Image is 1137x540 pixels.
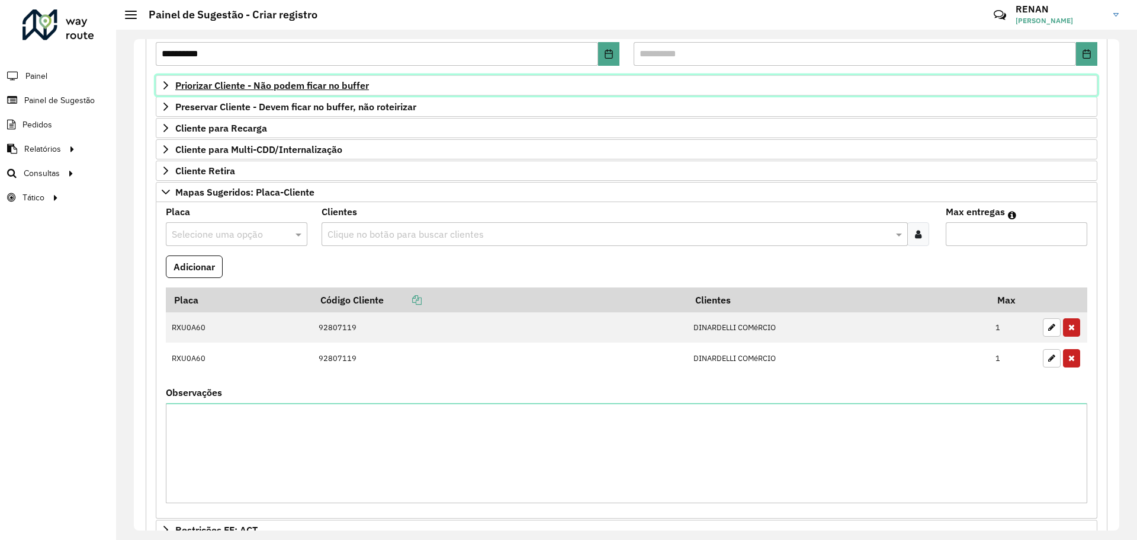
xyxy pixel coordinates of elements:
[687,312,989,343] td: DINARDELLI COMéRCIO
[322,205,357,219] label: Clientes
[156,161,1097,181] a: Cliente Retira
[156,182,1097,202] a: Mapas Sugeridos: Placa-Cliente
[990,312,1037,343] td: 1
[156,202,1097,519] div: Mapas Sugeridos: Placa-Cliente
[166,255,223,278] button: Adicionar
[987,2,1013,28] a: Contato Rápido
[156,118,1097,138] a: Cliente para Recarga
[312,287,687,312] th: Código Cliente
[23,119,52,131] span: Pedidos
[175,102,416,111] span: Preservar Cliente - Devem ficar no buffer, não roteirizar
[24,143,61,155] span: Relatórios
[312,343,687,373] td: 92807119
[312,312,687,343] td: 92807119
[384,294,422,306] a: Copiar
[175,166,235,175] span: Cliente Retira
[24,94,95,107] span: Painel de Sugestão
[687,287,989,312] th: Clientes
[1076,42,1097,66] button: Choose Date
[166,205,190,219] label: Placa
[687,343,989,373] td: DINARDELLI COMéRCIO
[156,75,1097,95] a: Priorizar Cliente - Não podem ficar no buffer
[175,187,314,197] span: Mapas Sugeridos: Placa-Cliente
[23,191,44,204] span: Tático
[175,81,369,90] span: Priorizar Cliente - Não podem ficar no buffer
[166,385,222,400] label: Observações
[166,312,312,343] td: RXU0A60
[137,8,317,21] h2: Painel de Sugestão - Criar registro
[166,343,312,373] td: RXU0A60
[1008,210,1016,220] em: Máximo de clientes que serão colocados na mesma rota com os clientes informados
[25,70,47,82] span: Painel
[156,139,1097,159] a: Cliente para Multi-CDD/Internalização
[175,123,267,133] span: Cliente para Recarga
[156,520,1097,540] a: Restrições FF: ACT
[598,42,619,66] button: Choose Date
[946,205,1005,219] label: Max entregas
[166,287,312,312] th: Placa
[990,343,1037,373] td: 1
[175,145,342,154] span: Cliente para Multi-CDD/Internalização
[175,525,258,535] span: Restrições FF: ACT
[1016,4,1104,15] h3: RENAN
[990,287,1037,312] th: Max
[24,167,60,180] span: Consultas
[1016,15,1104,26] span: [PERSON_NAME]
[156,97,1097,117] a: Preservar Cliente - Devem ficar no buffer, não roteirizar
